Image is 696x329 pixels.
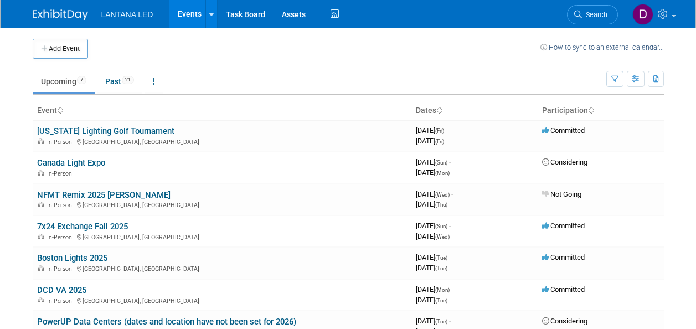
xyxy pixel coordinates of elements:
span: Committed [542,126,585,135]
span: [DATE] [416,232,450,240]
img: In-Person Event [38,170,44,176]
span: Not Going [542,190,581,198]
a: Sort by Event Name [57,106,63,115]
div: [GEOGRAPHIC_DATA], [GEOGRAPHIC_DATA] [37,264,407,273]
span: [DATE] [416,296,447,304]
span: [DATE] [416,222,451,230]
span: (Wed) [435,234,450,240]
span: LANTANA LED [101,10,153,19]
a: Past21 [97,71,142,92]
span: (Tue) [435,318,447,325]
span: - [451,190,453,198]
span: (Sun) [435,160,447,166]
img: In-Person Event [38,202,44,207]
span: (Mon) [435,170,450,176]
span: (Wed) [435,192,450,198]
span: [DATE] [416,168,450,177]
span: 21 [122,76,134,84]
span: In-Person [47,170,75,177]
img: Dawn Pogue [632,4,653,25]
span: [DATE] [416,253,451,261]
div: [GEOGRAPHIC_DATA], [GEOGRAPHIC_DATA] [37,200,407,209]
span: [DATE] [416,137,444,145]
a: How to sync to an external calendar... [540,43,664,52]
span: Committed [542,285,585,294]
span: [DATE] [416,264,447,272]
a: Boston Lights 2025 [37,253,107,263]
a: Sort by Start Date [436,106,442,115]
th: Participation [538,101,664,120]
a: Search [567,5,618,24]
th: Dates [411,101,538,120]
a: 7x24 Exchange Fall 2025 [37,222,128,232]
span: - [449,222,451,230]
span: In-Person [47,138,75,146]
span: (Tue) [435,297,447,304]
img: In-Person Event [38,138,44,144]
div: [GEOGRAPHIC_DATA], [GEOGRAPHIC_DATA] [37,296,407,305]
span: (Thu) [435,202,447,208]
span: In-Person [47,202,75,209]
img: In-Person Event [38,234,44,239]
span: (Tue) [435,265,447,271]
a: Canada Light Expo [37,158,105,168]
span: In-Person [47,297,75,305]
a: [US_STATE] Lighting Golf Tournament [37,126,174,136]
span: [DATE] [416,126,447,135]
img: ExhibitDay [33,9,88,20]
span: (Mon) [435,287,450,293]
span: In-Person [47,265,75,273]
span: (Tue) [435,255,447,261]
span: Considering [542,317,587,325]
span: [DATE] [416,200,447,208]
span: Considering [542,158,587,166]
span: (Fri) [435,128,444,134]
button: Add Event [33,39,88,59]
span: - [449,253,451,261]
span: [DATE] [416,317,451,325]
span: [DATE] [416,158,451,166]
span: Committed [542,253,585,261]
a: Sort by Participation Type [588,106,594,115]
span: - [449,158,451,166]
a: PowerUP Data Centers (dates and location have not been set for 2026) [37,317,296,327]
span: (Sun) [435,223,447,229]
a: DCD VA 2025 [37,285,86,295]
span: - [451,285,453,294]
span: Search [582,11,607,19]
a: Upcoming7 [33,71,95,92]
span: (Fri) [435,138,444,145]
span: In-Person [47,234,75,241]
span: [DATE] [416,190,453,198]
span: - [449,317,451,325]
span: - [446,126,447,135]
div: [GEOGRAPHIC_DATA], [GEOGRAPHIC_DATA] [37,232,407,241]
span: Committed [542,222,585,230]
span: [DATE] [416,285,453,294]
th: Event [33,101,411,120]
div: [GEOGRAPHIC_DATA], [GEOGRAPHIC_DATA] [37,137,407,146]
a: NFMT Remix 2025 [PERSON_NAME] [37,190,171,200]
img: In-Person Event [38,297,44,303]
span: 7 [77,76,86,84]
img: In-Person Event [38,265,44,271]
